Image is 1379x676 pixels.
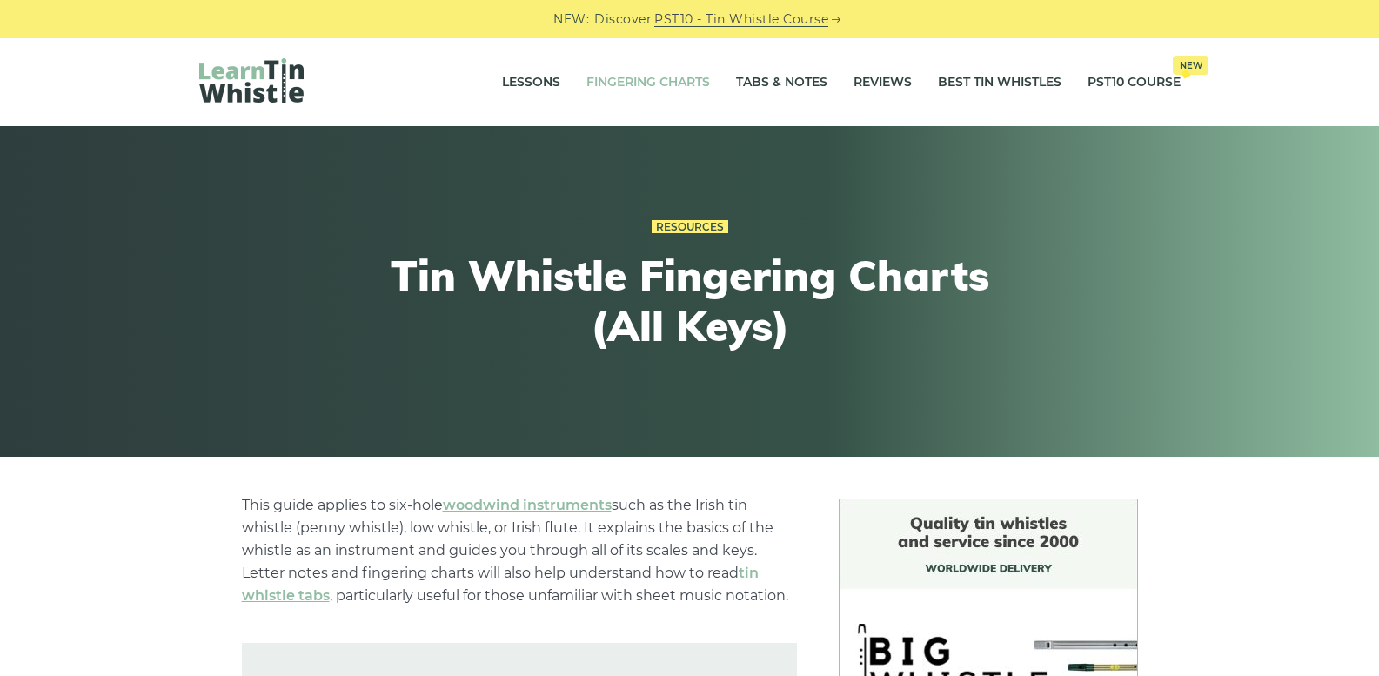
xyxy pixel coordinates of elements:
span: New [1173,56,1208,75]
a: Tabs & Notes [736,61,827,104]
a: Best Tin Whistles [938,61,1061,104]
a: Fingering Charts [586,61,710,104]
h1: Tin Whistle Fingering Charts (All Keys) [370,251,1010,351]
a: Lessons [502,61,560,104]
a: PST10 CourseNew [1088,61,1181,104]
a: Resources [652,220,728,234]
a: woodwind instruments [443,497,612,513]
img: LearnTinWhistle.com [199,58,304,103]
p: This guide applies to six-hole such as the Irish tin whistle (penny whistle), low whistle, or Iri... [242,494,797,607]
a: Reviews [854,61,912,104]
